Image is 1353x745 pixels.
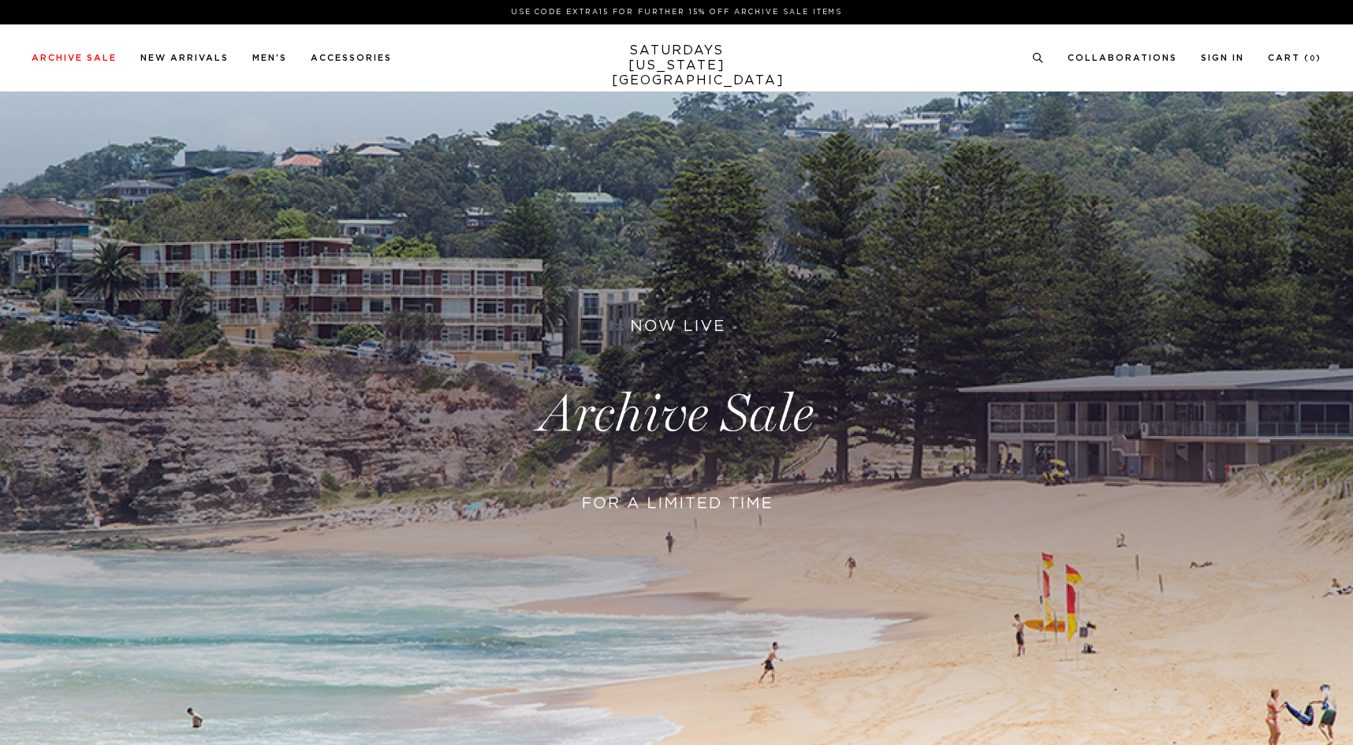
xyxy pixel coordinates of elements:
[38,6,1315,18] p: Use Code EXTRA15 for Further 15% Off Archive Sale Items
[140,54,229,62] a: New Arrivals
[1068,54,1177,62] a: Collaborations
[1201,54,1244,62] a: Sign In
[1310,55,1316,62] small: 0
[32,54,117,62] a: Archive Sale
[311,54,392,62] a: Accessories
[1268,54,1321,62] a: Cart (0)
[612,43,742,88] a: SATURDAYS[US_STATE][GEOGRAPHIC_DATA]
[252,54,287,62] a: Men's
